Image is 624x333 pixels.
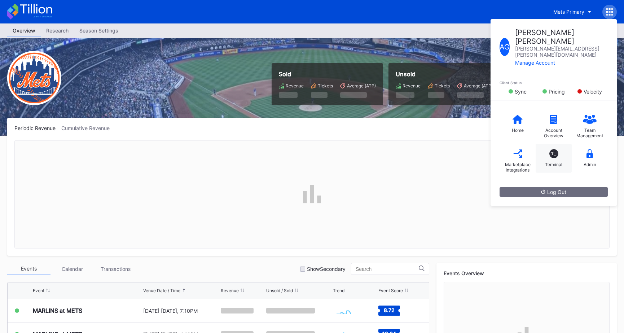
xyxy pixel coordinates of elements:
div: Venue Date / Time [143,288,180,293]
div: Marketplace Integrations [503,162,532,173]
div: Sold [279,70,376,78]
div: Show Secondary [307,266,346,272]
div: Mets Primary [553,9,584,15]
a: Season Settings [74,25,124,36]
div: Pricing [549,88,565,95]
div: Event [33,288,44,293]
div: Transactions [94,263,137,274]
div: Manage Account [515,60,608,66]
div: [PERSON_NAME] [PERSON_NAME] [515,28,608,46]
div: [DATE] [DATE], 7:10PM [143,308,219,314]
a: Overview [7,25,41,36]
div: Sync [515,88,527,95]
svg: Chart title [333,302,355,320]
div: Admin [584,162,596,167]
div: Log Out [541,189,566,195]
div: Trend [333,288,344,293]
div: Client Status [500,81,608,85]
div: Average (ATP) [347,83,376,88]
div: A G [500,38,510,56]
button: Mets Primary [548,5,597,18]
div: Home [512,127,524,133]
div: Revenue [403,83,421,88]
div: Revenue [286,83,304,88]
div: Average (ATP) [464,83,493,88]
div: Cumulative Revenue [61,125,115,131]
div: Team Management [575,127,604,138]
div: Unsold / Sold [266,288,293,293]
div: T_ [549,149,558,158]
a: Research [41,25,74,36]
div: Tickets [318,83,333,88]
div: Calendar [50,263,94,274]
img: New-York-Mets-Transparent.png [7,51,61,105]
div: [PERSON_NAME][EMAIL_ADDRESS][PERSON_NAME][DOMAIN_NAME] [515,46,608,58]
div: Event Score [378,288,403,293]
div: Events [7,263,50,274]
text: 8.72 [384,307,395,313]
div: Account Overview [539,127,568,138]
input: Search [356,266,419,272]
div: Unsold [396,70,493,78]
div: Velocity [584,88,602,95]
div: Revenue [221,288,239,293]
div: MARLINS at METS [33,307,82,314]
div: Events Overview [444,270,610,276]
button: Log Out [500,187,608,197]
div: Tickets [435,83,450,88]
div: Periodic Revenue [14,125,61,131]
div: Terminal [545,162,562,167]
